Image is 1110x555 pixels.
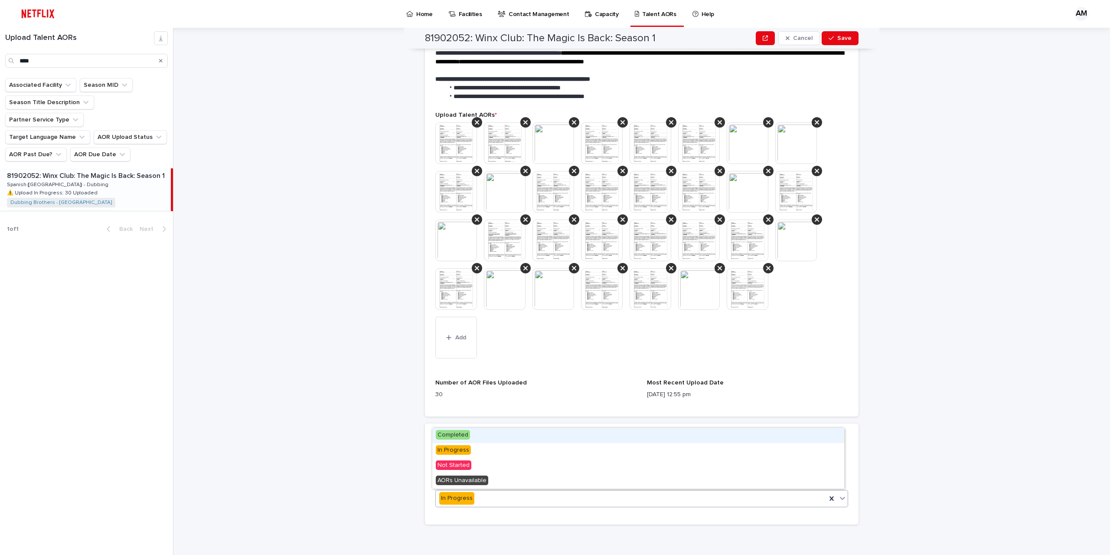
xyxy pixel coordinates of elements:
[80,78,133,92] button: Season MID
[5,54,168,68] input: Search
[5,130,90,144] button: Target Language Name
[5,33,154,43] h1: Upload Talent AORs
[1074,7,1088,21] div: AM
[455,335,466,341] span: Add
[432,473,844,489] div: AORs Unavailable
[647,380,724,386] span: Most Recent Upload Date
[425,32,656,45] h2: 81902052: Winx Club: The Magic Is Back: Season 1
[436,430,470,440] span: Completed
[435,380,527,386] span: Number of AOR Files Uploaded
[5,95,94,109] button: Season Title Description
[7,180,110,188] p: Spanish ([GEOGRAPHIC_DATA]) - Dubbing
[432,428,844,443] div: Completed
[10,200,112,206] a: Dubbing Brothers - [GEOGRAPHIC_DATA]
[778,31,820,45] button: Cancel
[94,130,167,144] button: AOR Upload Status
[17,5,59,23] img: ifQbXi3ZQGMSEF7WDB7W
[822,31,859,45] button: Save
[436,476,488,485] span: AORs Unavailable
[140,226,159,232] span: Next
[5,148,67,161] button: AOR Past Due?
[136,225,173,233] button: Next
[70,148,131,161] button: AOR Due Date
[647,390,848,399] p: [DATE] 12:55 pm
[432,458,844,473] div: Not Started
[5,113,84,127] button: Partner Service Type
[436,445,471,455] span: In Progress
[7,188,99,196] p: ⚠️ Upload In Progress: 30 Uploaded
[5,78,76,92] button: Associated Facility
[432,443,844,458] div: In Progress
[7,170,166,180] p: 81902052: Winx Club: The Magic Is Back: Season 1
[435,317,477,358] button: Add
[793,35,813,41] span: Cancel
[435,390,637,399] p: 30
[435,112,497,118] span: Upload Talent AORs
[439,492,474,505] div: In Progress
[837,35,852,41] span: Save
[100,225,136,233] button: Back
[436,460,471,470] span: Not Started
[114,226,133,232] span: Back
